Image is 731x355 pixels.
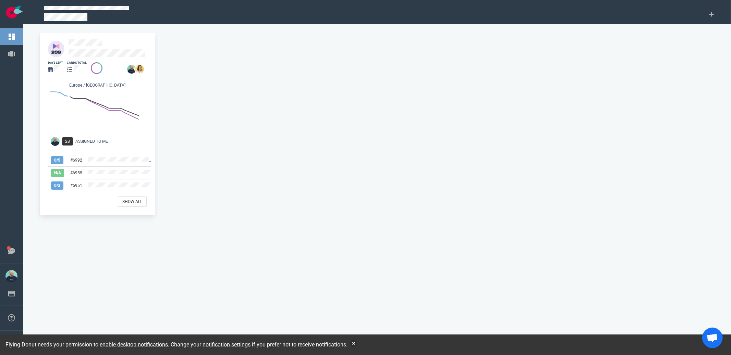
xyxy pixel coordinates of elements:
[70,158,82,163] a: #6992
[70,170,82,175] a: #6955
[62,137,73,145] span: 28
[135,65,144,74] img: 26
[702,328,723,348] div: Ouvrir le chat
[118,196,147,207] a: Show All
[48,41,64,57] img: 40
[51,169,64,177] span: N/A
[48,82,147,90] div: Europe / [GEOGRAPHIC_DATA]
[5,341,168,348] span: Flying Donut needs your permission to
[203,341,251,348] a: notification settings
[75,138,151,144] div: Assigned To Me
[51,137,60,146] img: Avatar
[67,61,87,65] div: cards total
[168,341,348,348] span: . Change your if you prefer not to receive notifications.
[100,341,168,348] a: enable desktop notifications
[51,181,63,190] span: 0 / 3
[127,65,136,74] img: 26
[48,61,63,65] div: days left
[70,183,82,188] a: #6951
[51,156,63,164] span: 0 / 5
